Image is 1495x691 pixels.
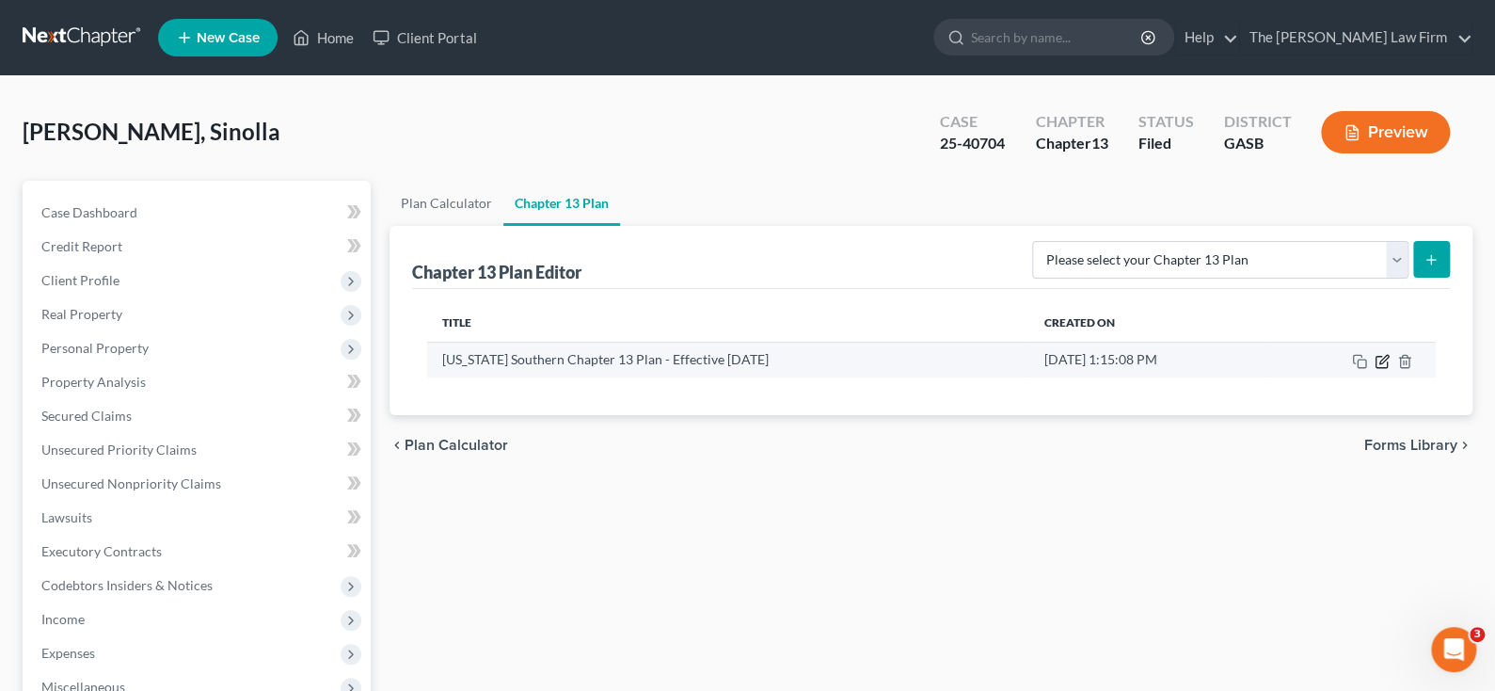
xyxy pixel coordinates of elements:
span: Unsecured Nonpriority Claims [41,475,221,491]
span: Client Profile [41,272,119,288]
a: Home [283,21,363,55]
td: [US_STATE] Southern Chapter 13 Plan - Effective [DATE] [427,342,1028,378]
span: Real Property [41,306,122,322]
button: Forms Library chevron_right [1364,438,1472,453]
a: Lawsuits [26,501,371,535]
i: chevron_left [390,438,405,453]
span: Forms Library [1364,438,1457,453]
td: [DATE] 1:15:08 PM [1028,342,1269,378]
span: New Case [197,31,260,45]
span: 13 [1090,134,1107,152]
div: Case [940,111,1005,133]
span: 3 [1470,627,1485,642]
a: The [PERSON_NAME] Law Firm [1240,21,1471,55]
th: Title [427,304,1028,342]
div: 25-40704 [940,133,1005,154]
span: Expenses [41,645,95,661]
div: Filed [1137,133,1193,154]
a: Secured Claims [26,399,371,433]
a: Case Dashboard [26,196,371,230]
input: Search by name... [971,20,1143,55]
button: Preview [1321,111,1450,153]
span: Plan Calculator [405,438,508,453]
span: Case Dashboard [41,204,137,220]
span: Executory Contracts [41,543,162,559]
div: GASB [1223,133,1291,154]
span: Unsecured Priority Claims [41,442,197,458]
span: Lawsuits [41,509,92,525]
a: Property Analysis [26,365,371,399]
span: Personal Property [41,340,149,356]
div: Chapter [1035,133,1107,154]
a: Chapter 13 Plan [503,181,620,226]
a: Credit Report [26,230,371,264]
iframe: Intercom live chat [1431,627,1476,672]
a: Client Portal [363,21,485,55]
button: chevron_left Plan Calculator [390,438,508,453]
span: Credit Report [41,238,122,254]
a: Plan Calculator [390,181,503,226]
a: Unsecured Nonpriority Claims [26,467,371,501]
div: Chapter 13 Plan Editor [412,261,581,283]
i: chevron_right [1457,438,1472,453]
span: Income [41,611,85,627]
a: Unsecured Priority Claims [26,433,371,467]
div: Status [1137,111,1193,133]
a: Help [1175,21,1238,55]
th: Created On [1028,304,1269,342]
span: [PERSON_NAME], Sinolla [23,118,280,145]
span: Property Analysis [41,374,146,390]
a: Executory Contracts [26,535,371,569]
div: District [1223,111,1291,133]
span: Codebtors Insiders & Notices [41,577,213,593]
div: Chapter [1035,111,1107,133]
span: Secured Claims [41,408,132,424]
